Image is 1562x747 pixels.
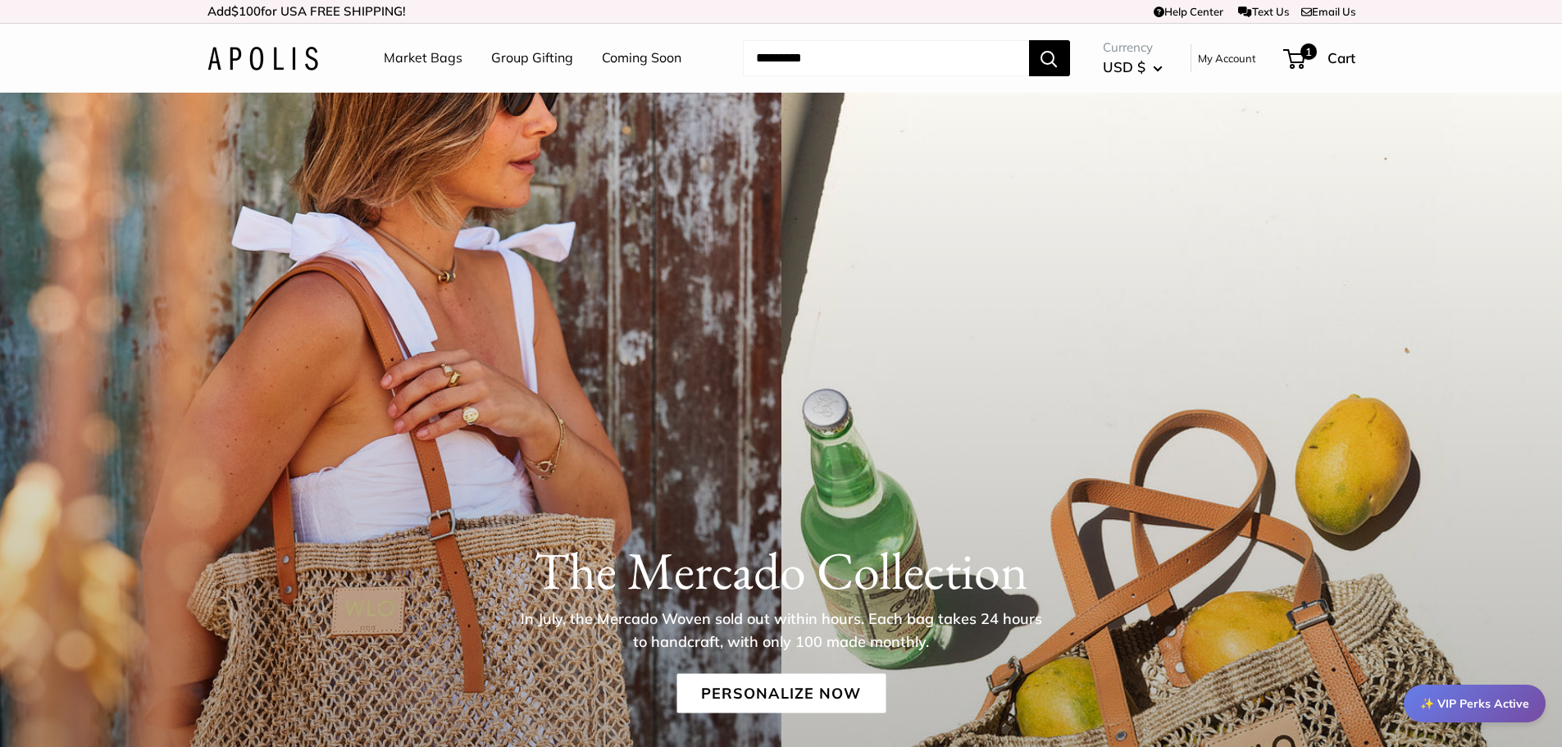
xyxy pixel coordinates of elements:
[1103,36,1163,59] span: Currency
[676,673,886,713] a: Personalize Now
[491,46,573,71] a: Group Gifting
[1327,49,1355,66] span: Cart
[1029,40,1070,76] button: Search
[602,46,681,71] a: Coming Soon
[207,47,318,71] img: Apolis
[1404,685,1546,722] div: ✨ VIP Perks Active
[384,46,462,71] a: Market Bags
[515,607,1048,653] p: In July, the Mercado Woven sold out within hours. Each bag takes 24 hours to handcraft, with only...
[1103,58,1145,75] span: USD $
[743,40,1029,76] input: Search...
[1154,5,1223,18] a: Help Center
[1198,48,1256,68] a: My Account
[207,539,1355,601] h1: The Mercado Collection
[1103,54,1163,80] button: USD $
[1300,43,1316,60] span: 1
[1238,5,1288,18] a: Text Us
[1301,5,1355,18] a: Email Us
[231,3,261,19] span: $100
[1285,45,1355,71] a: 1 Cart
